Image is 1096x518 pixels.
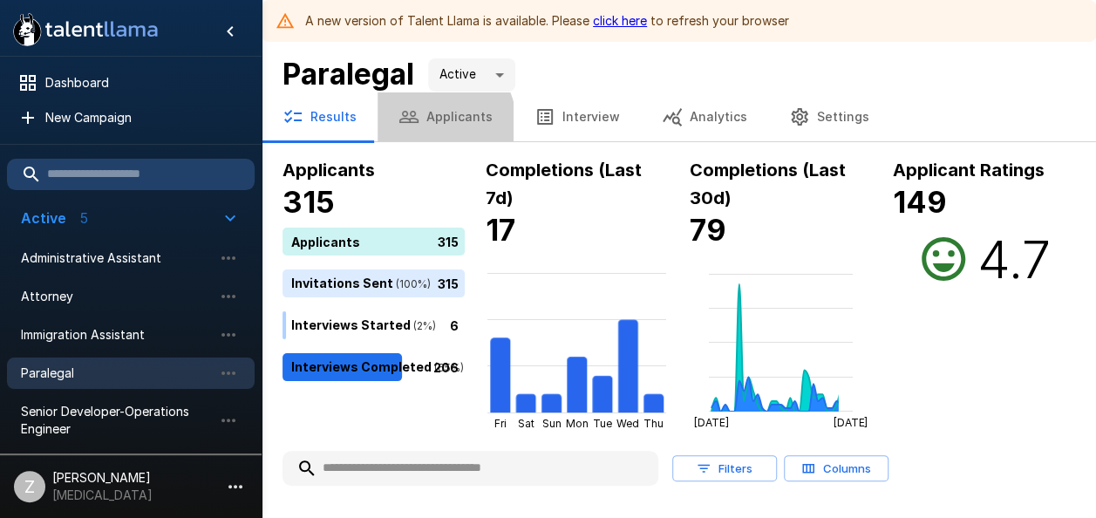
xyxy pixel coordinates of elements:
[486,212,515,248] b: 17
[643,417,664,430] tspan: Thu
[693,416,728,429] tspan: [DATE]
[784,455,888,482] button: Columns
[433,358,459,376] p: 206
[428,58,515,92] div: Active
[262,92,378,141] button: Results
[893,160,1045,181] b: Applicant Ratings
[486,160,642,208] b: Completions (Last 7d)
[514,92,641,141] button: Interview
[283,184,335,220] b: 315
[672,455,777,482] button: Filters
[283,56,414,92] b: Paralegal
[518,417,534,430] tspan: Sat
[494,417,507,430] tspan: Fri
[438,274,459,292] p: 315
[690,160,846,208] b: Completions (Last 30d)
[641,92,768,141] button: Analytics
[690,212,726,248] b: 79
[977,228,1050,290] h2: 4.7
[438,232,459,250] p: 315
[542,417,562,430] tspan: Sun
[450,316,459,334] p: 6
[833,416,868,429] tspan: [DATE]
[566,417,589,430] tspan: Mon
[893,184,947,220] b: 149
[305,5,789,37] div: A new version of Talent Llama is available. Please to refresh your browser
[593,417,612,430] tspan: Tue
[593,13,647,28] a: click here
[283,160,375,181] b: Applicants
[768,92,890,141] button: Settings
[378,92,514,141] button: Applicants
[616,417,639,430] tspan: Wed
